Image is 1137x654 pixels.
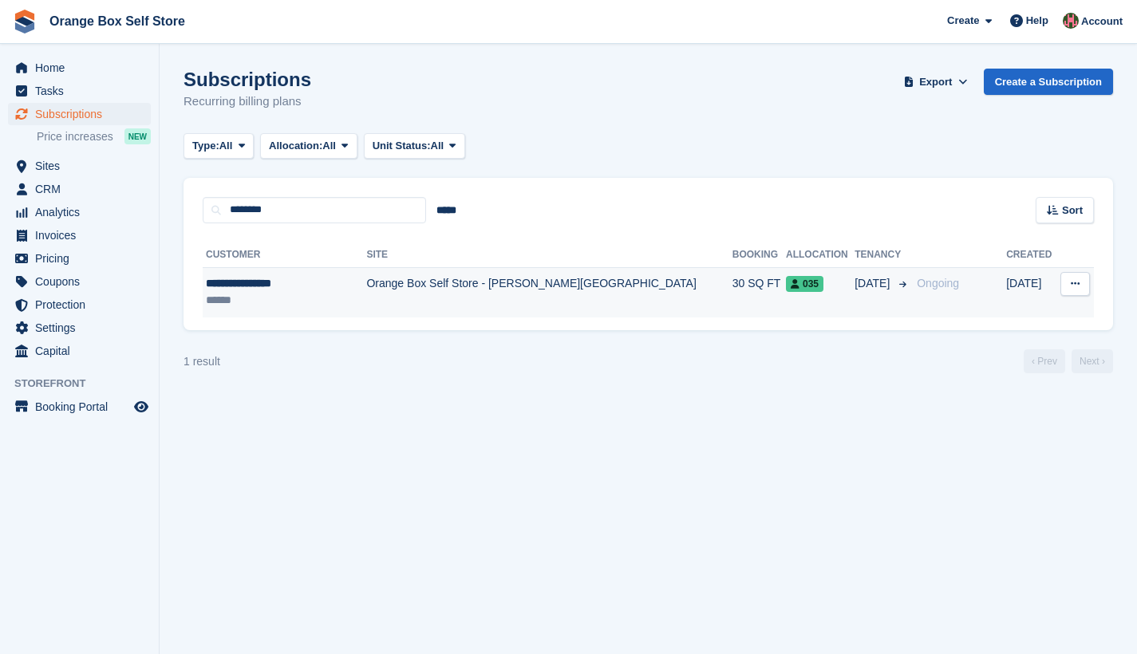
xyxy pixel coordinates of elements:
[35,317,131,339] span: Settings
[203,242,366,268] th: Customer
[366,267,732,317] td: Orange Box Self Store - [PERSON_NAME][GEOGRAPHIC_DATA]
[35,201,131,223] span: Analytics
[1072,349,1113,373] a: Next
[184,69,311,90] h1: Subscriptions
[8,247,151,270] a: menu
[8,294,151,316] a: menu
[732,267,786,317] td: 30 SQ FT
[1062,203,1083,219] span: Sort
[8,57,151,79] a: menu
[8,103,151,125] a: menu
[786,242,855,268] th: Allocation
[1006,242,1056,268] th: Created
[35,247,131,270] span: Pricing
[269,138,322,154] span: Allocation:
[1026,13,1048,29] span: Help
[35,103,131,125] span: Subscriptions
[855,242,910,268] th: Tenancy
[855,275,893,292] span: [DATE]
[984,69,1113,95] a: Create a Subscription
[919,74,952,90] span: Export
[8,155,151,177] a: menu
[373,138,431,154] span: Unit Status:
[184,93,311,111] p: Recurring billing plans
[917,277,959,290] span: Ongoing
[1024,349,1065,373] a: Previous
[8,340,151,362] a: menu
[1063,13,1079,29] img: David Clark
[8,396,151,418] a: menu
[13,10,37,33] img: stora-icon-8386f47178a22dfd0bd8f6a31ec36ba5ce8667c1dd55bd0f319d3a0aa187defe.svg
[35,270,131,293] span: Coupons
[901,69,971,95] button: Export
[8,80,151,102] a: menu
[947,13,979,29] span: Create
[1081,14,1123,30] span: Account
[124,128,151,144] div: NEW
[184,353,220,370] div: 1 result
[35,224,131,246] span: Invoices
[260,133,357,160] button: Allocation: All
[8,201,151,223] a: menu
[35,396,131,418] span: Booking Portal
[37,128,151,145] a: Price increases NEW
[732,242,786,268] th: Booking
[8,270,151,293] a: menu
[1006,267,1056,317] td: [DATE]
[35,155,131,177] span: Sites
[322,138,336,154] span: All
[431,138,444,154] span: All
[219,138,233,154] span: All
[8,178,151,200] a: menu
[8,224,151,246] a: menu
[35,294,131,316] span: Protection
[1021,349,1116,373] nav: Page
[43,8,191,34] a: Orange Box Self Store
[132,397,151,416] a: Preview store
[35,340,131,362] span: Capital
[35,178,131,200] span: CRM
[35,57,131,79] span: Home
[37,129,113,144] span: Price increases
[364,133,465,160] button: Unit Status: All
[184,133,254,160] button: Type: All
[786,276,823,292] span: 035
[14,376,159,392] span: Storefront
[8,317,151,339] a: menu
[35,80,131,102] span: Tasks
[192,138,219,154] span: Type:
[366,242,732,268] th: Site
